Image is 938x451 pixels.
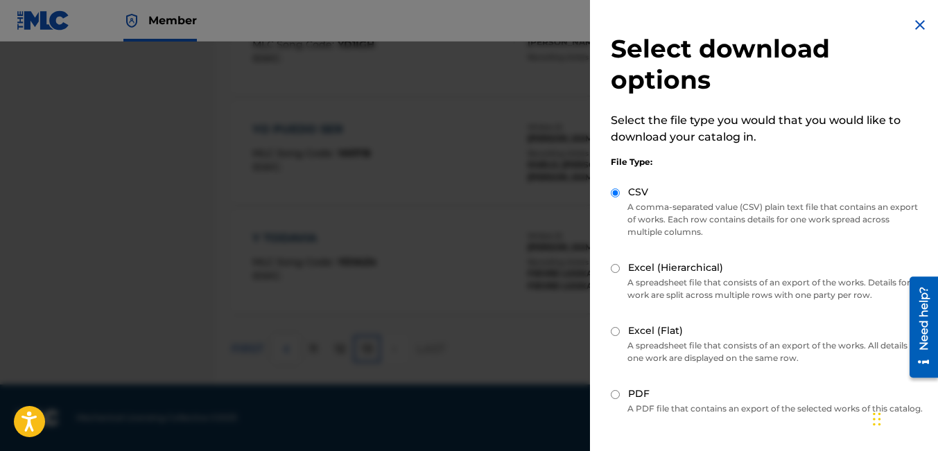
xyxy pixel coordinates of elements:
[611,276,924,301] p: A spreadsheet file that consists of an export of the works. Details for a work are split across m...
[628,260,723,275] label: Excel (Hierarchical)
[628,387,650,401] label: PDF
[611,339,924,364] p: A spreadsheet file that consists of an export of the works. All details for one work are displaye...
[628,185,648,200] label: CSV
[17,10,70,30] img: MLC Logo
[873,398,881,440] div: Arrastrar
[869,384,938,451] iframe: Chat Widget
[123,12,140,29] img: Top Rightsholder
[611,156,924,168] div: File Type:
[899,271,938,382] iframe: Resource Center
[869,384,938,451] div: Widget de chat
[148,12,197,28] span: Member
[611,33,924,96] h2: Select download options
[611,112,924,145] p: Select the file type you would that you would like to download your catalog in.
[611,201,924,238] p: A comma-separated value (CSV) plain text file that contains an export of works. Each row contains...
[628,324,683,338] label: Excel (Flat)
[611,403,924,415] p: A PDF file that contains an export of the selected works of this catalog.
